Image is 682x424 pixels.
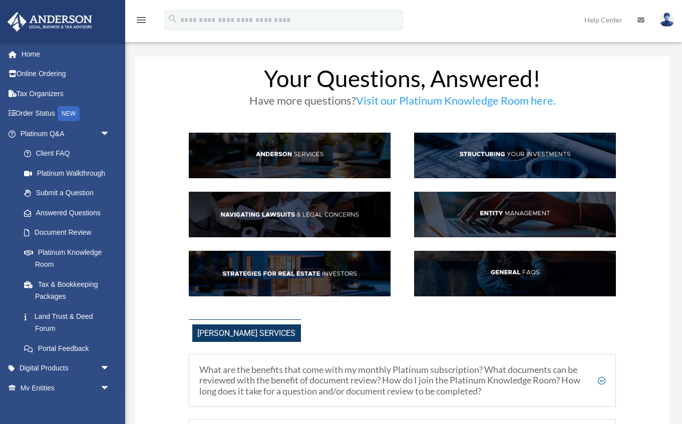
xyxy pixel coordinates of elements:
[5,12,95,32] img: Anderson Advisors Platinum Portal
[7,358,125,378] a: Digital Productsarrow_drop_down
[659,13,674,27] img: User Pic
[189,251,391,296] img: StratsRE_hdr
[7,104,125,124] a: Order StatusNEW
[7,64,125,84] a: Online Ordering
[135,18,147,26] a: menu
[7,44,125,64] a: Home
[356,94,556,112] a: Visit our Platinum Knowledge Room here.
[414,133,616,178] img: StructInv_hdr
[100,358,120,379] span: arrow_drop_down
[7,378,125,398] a: My Entitiesarrow_drop_down
[414,192,616,237] img: EntManag_hdr
[189,192,391,237] img: NavLaw_hdr
[192,324,301,342] span: [PERSON_NAME] Services
[414,251,616,296] img: GenFAQ_hdr
[14,144,120,164] a: Client FAQ
[14,306,125,338] a: Land Trust & Deed Forum
[199,364,606,397] h5: What are the benefits that come with my monthly Platinum subscription? What documents can be revi...
[100,378,120,398] span: arrow_drop_down
[58,106,80,121] div: NEW
[189,67,616,95] h1: Your Questions, Answered!
[14,242,125,274] a: Platinum Knowledge Room
[7,124,125,144] a: Platinum Q&Aarrow_drop_down
[14,183,125,203] a: Submit a Question
[189,133,391,178] img: AndServ_hdr
[167,14,178,25] i: search
[14,163,125,183] a: Platinum Walkthrough
[14,223,125,243] a: Document Review
[100,124,120,144] span: arrow_drop_down
[14,274,125,306] a: Tax & Bookkeeping Packages
[14,203,125,223] a: Answered Questions
[135,14,147,26] i: menu
[7,84,125,104] a: Tax Organizers
[14,338,125,358] a: Portal Feedback
[189,95,616,111] h3: Have more questions?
